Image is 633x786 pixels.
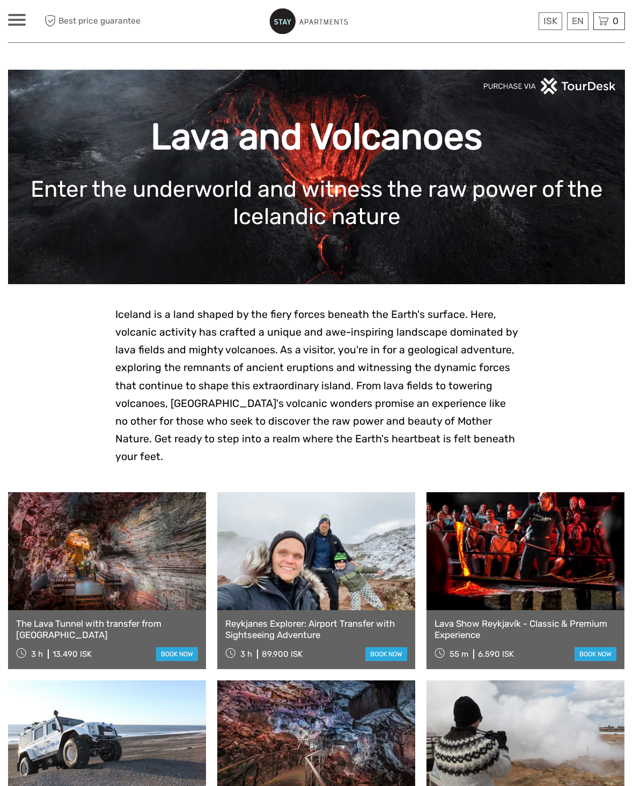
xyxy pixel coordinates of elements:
a: book now [575,647,616,661]
a: book now [156,647,198,661]
h1: Enter the underworld and witness the raw power of the Icelandic nature [24,176,609,230]
img: 801-99f4e115-ac62-49e2-8b0f-3d46981aaa15_logo_small.jpg [269,8,348,34]
span: Best price guarantee [42,12,163,30]
a: The Lava Tunnel with transfer from [GEOGRAPHIC_DATA] [16,618,198,640]
span: 3 h [240,649,252,659]
a: book now [365,647,407,661]
div: 13.490 ISK [53,649,92,659]
span: 55 m [450,649,468,659]
img: PurchaseViaTourDeskwhite.png [483,78,617,94]
h1: Lava and Volcanoes [24,115,609,159]
div: 6.590 ISK [478,649,514,659]
span: 0 [611,16,620,26]
span: ISK [543,16,557,26]
div: EN [567,12,588,30]
span: 3 h [31,649,43,659]
a: Reykjanes Explorer: Airport Transfer with Sightseeing Adventure [225,618,407,640]
div: 89.900 ISK [262,649,303,659]
a: Lava Show Reykjavík - Classic & Premium Experience [435,618,616,640]
span: Iceland is a land shaped by the fiery forces beneath the Earth's surface. Here, volcanic activity... [115,308,518,463]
